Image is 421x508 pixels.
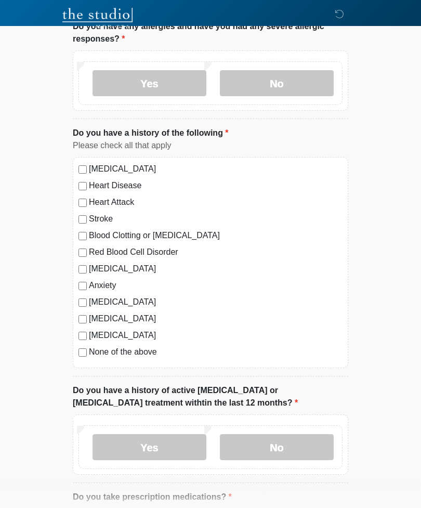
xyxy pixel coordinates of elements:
[78,332,87,340] input: [MEDICAL_DATA]
[78,215,87,224] input: Stroke
[78,182,87,190] input: Heart Disease
[78,298,87,307] input: [MEDICAL_DATA]
[73,491,232,503] label: Do you take prescription medications?
[78,249,87,257] input: Red Blood Cell Disorder
[78,232,87,240] input: Blood Clotting or [MEDICAL_DATA]
[89,296,343,308] label: [MEDICAL_DATA]
[73,139,348,152] div: Please check all that apply
[78,265,87,273] input: [MEDICAL_DATA]
[78,165,87,174] input: [MEDICAL_DATA]
[78,348,87,357] input: None of the above
[93,70,206,96] label: Yes
[89,329,343,342] label: [MEDICAL_DATA]
[220,434,334,460] label: No
[89,279,343,292] label: Anxiety
[89,246,343,258] label: Red Blood Cell Disorder
[220,70,334,96] label: No
[62,8,133,29] img: The Studio Med Spa Logo
[78,282,87,290] input: Anxiety
[89,229,343,242] label: Blood Clotting or [MEDICAL_DATA]
[89,179,343,192] label: Heart Disease
[89,263,343,275] label: [MEDICAL_DATA]
[89,213,343,225] label: Stroke
[89,196,343,209] label: Heart Attack
[73,127,229,139] label: Do you have a history of the following
[78,199,87,207] input: Heart Attack
[93,434,206,460] label: Yes
[78,315,87,323] input: [MEDICAL_DATA]
[89,346,343,358] label: None of the above
[89,163,343,175] label: [MEDICAL_DATA]
[89,312,343,325] label: [MEDICAL_DATA]
[73,384,348,409] label: Do you have a history of active [MEDICAL_DATA] or [MEDICAL_DATA] treatment withtin the last 12 mo...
